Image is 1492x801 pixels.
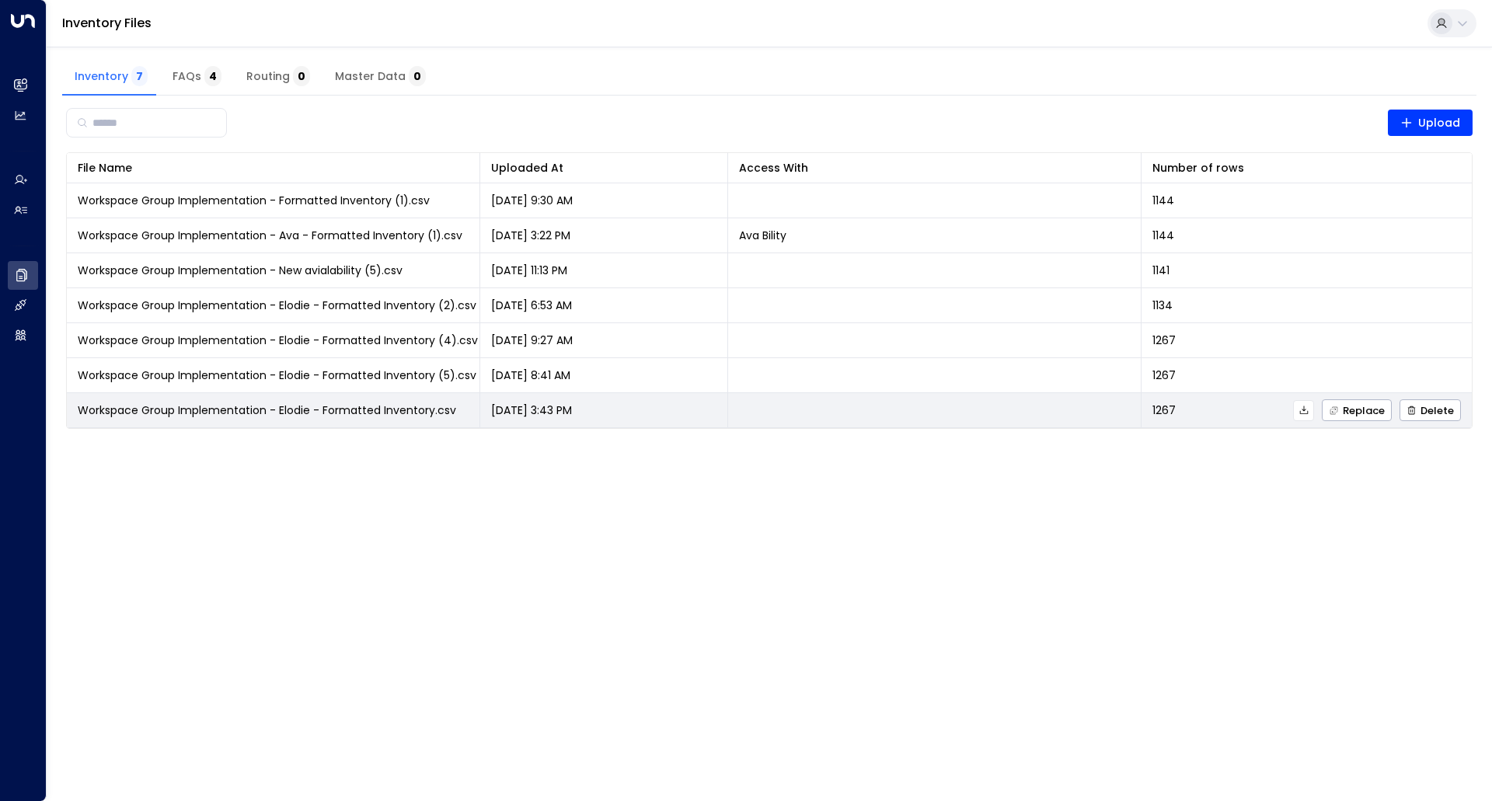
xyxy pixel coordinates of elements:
p: [DATE] 11:13 PM [491,263,567,278]
div: Uploaded At [491,158,563,177]
span: Workspace Group Implementation - Elodie - Formatted Inventory (2).csv [78,298,476,313]
div: Uploaded At [491,158,716,177]
span: 1144 [1152,228,1174,243]
span: Routing [246,70,310,84]
span: FAQs [173,70,221,84]
span: 1267 [1152,402,1176,418]
span: Workspace Group Implementation - Elodie - Formatted Inventory.csv [78,402,456,418]
span: Workspace Group Implementation - Ava - Formatted Inventory (1).csv [78,228,462,243]
span: Workspace Group Implementation - New avialability (5).csv [78,263,403,278]
p: [DATE] 9:30 AM [491,193,573,208]
span: 1144 [1152,193,1174,208]
span: 0 [409,66,426,86]
a: Inventory Files [62,14,152,32]
div: File Name [78,158,469,177]
div: File Name [78,158,132,177]
span: 1134 [1152,298,1173,313]
span: Delete [1407,406,1454,416]
p: [DATE] 3:22 PM [491,228,570,243]
p: [DATE] 9:27 AM [491,333,573,348]
span: Upload [1400,113,1461,133]
span: Workspace Group Implementation - Formatted Inventory (1).csv [78,193,430,208]
div: Number of rows [1152,158,1461,177]
span: 7 [131,66,148,86]
span: Workspace Group Implementation - Elodie - Formatted Inventory (5).csv [78,367,476,383]
span: Inventory [75,70,148,84]
div: Access With [739,158,1130,177]
p: [DATE] 3:43 PM [491,402,572,418]
span: 1267 [1152,333,1176,348]
button: Delete [1400,399,1461,421]
span: 1141 [1152,263,1170,278]
span: Replace [1329,406,1385,416]
span: 1267 [1152,367,1176,383]
span: 4 [204,66,221,86]
button: Replace [1322,399,1392,421]
div: Number of rows [1152,158,1244,177]
p: [DATE] 8:41 AM [491,367,570,383]
span: Workspace Group Implementation - Elodie - Formatted Inventory (4).csv [78,333,478,348]
p: Ava Bility [739,228,786,243]
button: Upload [1388,110,1473,136]
span: 0 [293,66,310,86]
p: [DATE] 6:53 AM [491,298,572,313]
span: Master Data [335,70,426,84]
